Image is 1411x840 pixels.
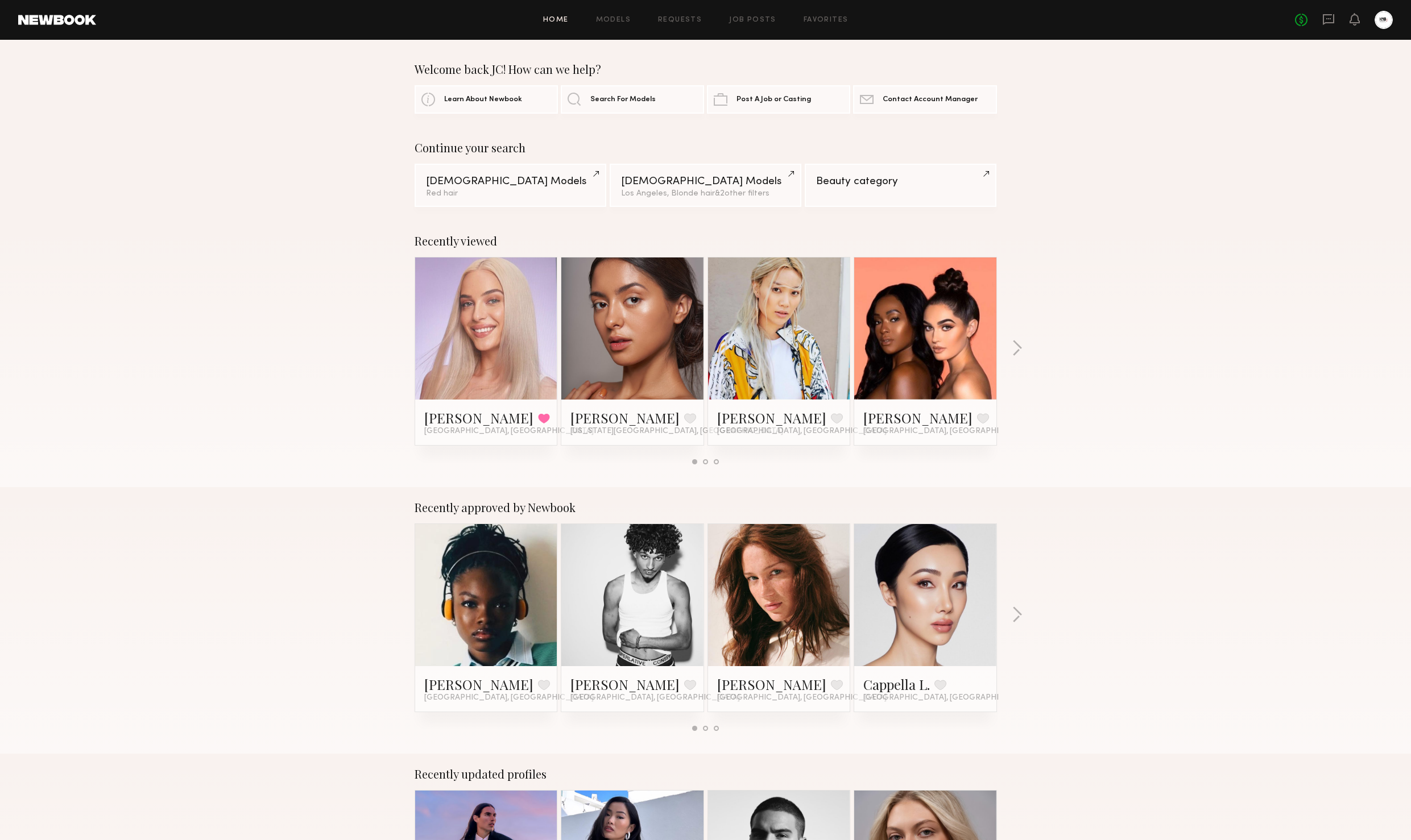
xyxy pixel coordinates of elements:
div: Los Angeles, Blonde hair [621,190,790,198]
a: [PERSON_NAME] [424,409,533,427]
a: [PERSON_NAME] [570,409,680,427]
div: Welcome back JC! How can we help? [415,63,997,76]
div: [DEMOGRAPHIC_DATA] Models [426,176,595,187]
a: [PERSON_NAME] [863,409,973,427]
div: Recently viewed [415,234,997,248]
span: [GEOGRAPHIC_DATA], [GEOGRAPHIC_DATA] [717,427,887,436]
div: Continue your search [415,141,997,155]
a: Job Posts [729,16,776,24]
a: [PERSON_NAME] [424,675,533,693]
a: Cappella L. [863,675,930,693]
a: Favorites [804,16,849,24]
span: [GEOGRAPHIC_DATA], [GEOGRAPHIC_DATA] [424,693,594,702]
a: Requests [658,16,702,24]
a: Contact Account Manager [853,85,996,114]
span: [GEOGRAPHIC_DATA], [GEOGRAPHIC_DATA] [863,427,1033,436]
div: Recently approved by Newbook [415,501,997,514]
span: [GEOGRAPHIC_DATA], [GEOGRAPHIC_DATA] [424,427,594,436]
a: [PERSON_NAME] [570,675,680,693]
a: [PERSON_NAME] [717,675,826,693]
span: [GEOGRAPHIC_DATA], [GEOGRAPHIC_DATA] [717,693,887,702]
span: Contact Account Manager [883,96,978,103]
span: [GEOGRAPHIC_DATA], [GEOGRAPHIC_DATA] [863,693,1033,702]
span: [US_STATE][GEOGRAPHIC_DATA], [GEOGRAPHIC_DATA] [570,427,783,436]
span: Post A Job or Casting [736,96,811,103]
span: Search For Models [590,96,656,103]
a: Beauty category [805,164,996,207]
span: & 2 other filter s [715,190,769,197]
a: Post A Job or Casting [707,85,850,114]
span: [GEOGRAPHIC_DATA], [GEOGRAPHIC_DATA] [570,693,740,702]
div: [DEMOGRAPHIC_DATA] Models [621,176,790,187]
a: Home [543,16,569,24]
a: [PERSON_NAME] [717,409,826,427]
a: Learn About Newbook [415,85,558,114]
div: Red hair [426,190,595,198]
a: Models [596,16,631,24]
a: Search For Models [561,85,704,114]
a: [DEMOGRAPHIC_DATA] ModelsLos Angeles, Blonde hair&2other filters [610,164,801,207]
div: Beauty category [816,176,985,187]
span: Learn About Newbook [444,96,522,103]
a: [DEMOGRAPHIC_DATA] ModelsRed hair [415,164,606,207]
div: Recently updated profiles [415,767,997,781]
